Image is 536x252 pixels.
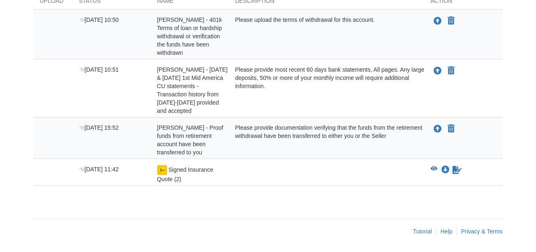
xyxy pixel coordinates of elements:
[79,124,119,131] span: [DATE] 15:52
[229,65,425,115] div: Please provide most recent 60 days bank statements, All pages. Any large deposits, 50% or more of...
[229,16,425,57] div: Please upload the terms of withdrawal for this account.
[441,228,452,235] a: Help
[447,124,455,134] button: Declare Andrea Reinhart - Proof funds from retirement account have been transferred to you not ap...
[157,166,213,182] span: Signed Insurance Quote (2)
[157,124,223,156] span: [PERSON_NAME] - Proof funds from retirement account have been transferred to you
[79,166,119,173] span: [DATE] 11:42
[413,228,432,235] a: Tutorial
[157,66,228,114] span: [PERSON_NAME] - [DATE] & [DATE] 1st Mid America CU statements - Transaction history from [DATE]-[...
[157,16,222,56] span: [PERSON_NAME] - 401k Terms of loan or hardship withdrawal or verification the funds have been wit...
[461,228,503,235] a: Privacy & Terms
[431,166,437,174] button: View Signed Insurance Quote (2)
[433,16,443,26] button: Upload Andrea Reinhart - 401k Terms of loan or hardship withdrawal or verification the funds have...
[433,124,443,134] button: Upload Andrea Reinhart - Proof funds from retirement account have been transferred to you
[157,165,167,175] img: Ready for you to esign
[441,167,450,173] a: Download Signed Insurance Quote (2)
[452,165,462,175] a: Sign Form
[447,66,455,76] button: Declare Andrea Reinhart - June & July 2025 1st Mid America CU statements - Transaction history fr...
[447,16,455,26] button: Declare Andrea Reinhart - 401k Terms of loan or hardship withdrawal or verification the funds hav...
[79,16,119,23] span: [DATE] 10:50
[229,124,425,156] div: Please provide documentation verifying that the funds from the retirement withdrawal have been tr...
[79,66,119,73] span: [DATE] 10:51
[433,65,443,76] button: Upload Andrea Reinhart - June & July 2025 1st Mid America CU statements - Transaction history fro...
